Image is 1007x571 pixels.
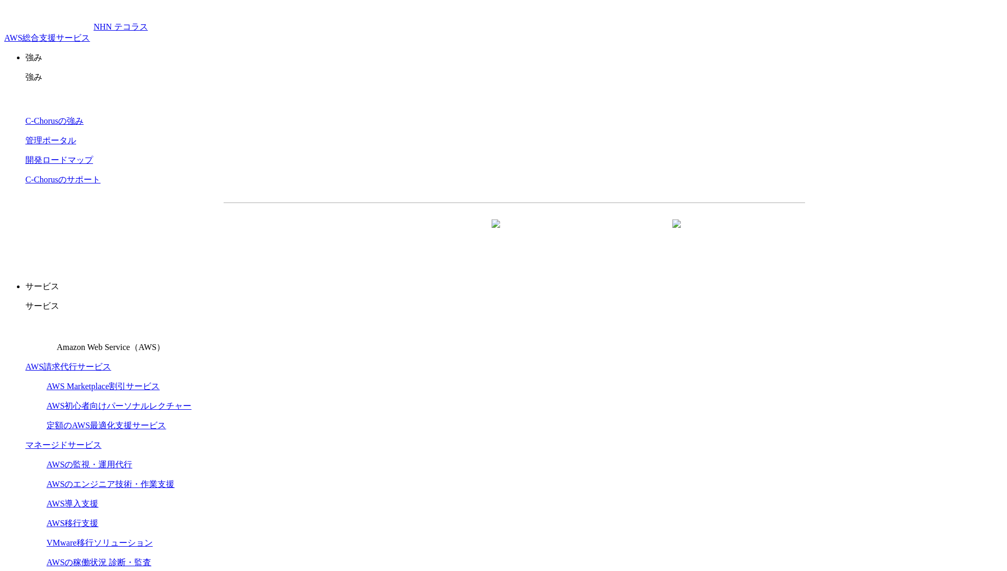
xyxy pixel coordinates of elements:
a: AWS総合支援サービス C-ChorusNHN テコラスAWS総合支援サービス [4,22,148,42]
a: AWSの稼働状況 診断・監査 [47,558,151,567]
p: サービス [25,301,1003,312]
a: AWS導入支援 [47,499,98,508]
a: 定額のAWS最適化支援サービス [47,421,166,430]
span: Amazon Web Service（AWS） [57,343,165,352]
a: VMware移行ソリューション [47,538,153,547]
a: まずは相談する [520,220,690,246]
img: 矢印 [672,219,681,247]
a: C-Chorusのサポート [25,175,100,184]
a: マネージドサービス [25,440,101,449]
a: AWSの監視・運用代行 [47,460,132,469]
p: 強み [25,52,1003,63]
a: 開発ロードマップ [25,155,93,164]
img: Amazon Web Service（AWS） [25,320,55,350]
p: 強み [25,72,1003,83]
a: 管理ポータル [25,136,76,145]
a: AWS初心者向けパーソナルレクチャー [47,401,191,410]
a: C-Chorusの強み [25,116,84,125]
a: AWS請求代行サービス [25,362,111,371]
a: AWS Marketplace割引サービス [47,382,160,391]
a: AWSのエンジニア技術・作業支援 [47,480,174,489]
img: AWS総合支援サービス C-Chorus [4,4,94,30]
a: 資料を請求する [339,220,509,246]
a: AWS移行支援 [47,519,98,528]
p: サービス [25,281,1003,292]
img: 矢印 [492,219,500,247]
